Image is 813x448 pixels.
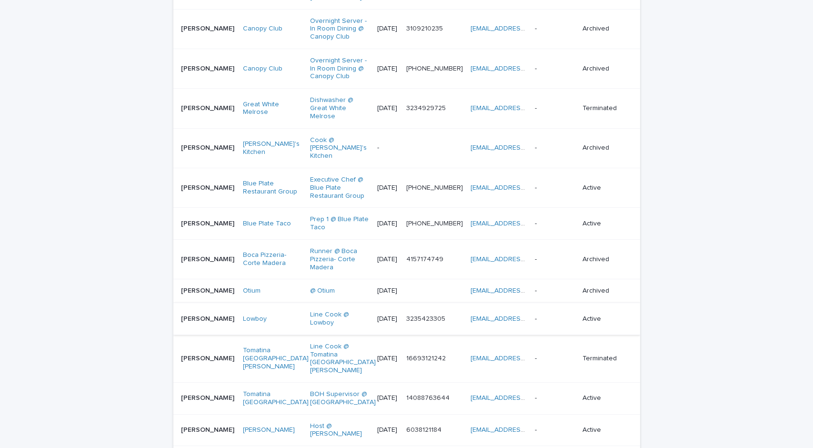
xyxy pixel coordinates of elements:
[377,355,399,363] p: [DATE]
[310,422,370,438] a: Host @ [PERSON_NAME]
[406,427,442,433] a: 6038121184
[310,215,370,232] a: Prep 1 @ Blue Plate Taco
[406,105,446,112] a: 3234929725
[377,144,399,152] p: -
[173,240,640,279] tr: [PERSON_NAME][PERSON_NAME] Boca Pizzeria- Corte Madera Runner @ Boca Pizzeria- Corte Madera [DATE...
[582,287,625,295] p: Archived
[471,256,578,263] a: [EMAIL_ADDRESS][DOMAIN_NAME]
[243,180,302,196] a: Blue Plate Restaurant Group
[582,255,625,264] p: Archived
[406,184,463,191] a: [PHONE_NUMBER]
[471,427,578,433] a: [EMAIL_ADDRESS][DOMAIN_NAME]
[471,105,578,112] a: [EMAIL_ADDRESS][DOMAIN_NAME]
[377,315,399,323] p: [DATE]
[310,311,370,327] a: Line Cook @ Lowboy
[181,353,236,363] p: [PERSON_NAME]
[582,25,625,33] p: Archived
[406,395,450,401] a: 14088763644
[471,316,578,322] a: [EMAIL_ADDRESS][DOMAIN_NAME]
[471,144,578,151] a: [EMAIL_ADDRESS][DOMAIN_NAME]
[181,285,236,295] p: [PERSON_NAME]
[173,9,640,49] tr: [PERSON_NAME][PERSON_NAME] Canopy Club Overnight Server - In Room Dining @ Canopy Club [DATE]3109...
[582,426,625,434] p: Active
[535,144,575,152] p: -
[173,303,640,335] tr: [PERSON_NAME][PERSON_NAME] Lowboy Line Cook @ Lowboy [DATE]3235423305 [EMAIL_ADDRESS][DOMAIN_NAME...
[406,25,443,32] a: 3109210235
[310,390,376,407] a: BOH Supervisor @ [GEOGRAPHIC_DATA]
[377,220,399,228] p: [DATE]
[535,287,575,295] p: -
[471,65,578,72] a: [EMAIL_ADDRESS][DOMAIN_NAME]
[535,355,575,363] p: -
[582,65,625,73] p: Archived
[406,65,463,72] a: [PHONE_NUMBER]
[582,184,625,192] p: Active
[377,394,399,402] p: [DATE]
[471,220,578,227] a: [EMAIL_ADDRESS][DOMAIN_NAME]
[243,287,261,295] a: Otium
[243,140,302,156] a: [PERSON_NAME]'s Kitchen
[173,208,640,240] tr: [PERSON_NAME][PERSON_NAME] Blue Plate Taco Prep 1 @ Blue Plate Taco [DATE][PHONE_NUMBER] [EMAIL_A...
[406,316,445,322] a: 3235423305
[310,343,376,375] a: Line Cook @ Tomatina [GEOGRAPHIC_DATA][PERSON_NAME]
[471,355,578,362] a: [EMAIL_ADDRESS][DOMAIN_NAME]
[173,128,640,168] tr: [PERSON_NAME][PERSON_NAME] [PERSON_NAME]'s Kitchen Cook @ [PERSON_NAME]'s Kitchen - [EMAIL_ADDRES...
[243,25,282,33] a: Canopy Club
[310,17,370,41] a: Overnight Server - In Room Dining @ Canopy Club
[535,394,575,402] p: -
[535,104,575,112] p: -
[535,25,575,33] p: -
[535,65,575,73] p: -
[243,220,291,228] a: Blue Plate Taco
[535,315,575,323] p: -
[535,184,575,192] p: -
[582,355,625,363] p: Terminated
[173,279,640,303] tr: [PERSON_NAME][PERSON_NAME] Otium @ Otium [DATE] [EMAIL_ADDRESS][DOMAIN_NAME] -Archived
[582,315,625,323] p: Active
[377,287,399,295] p: [DATE]
[243,315,267,323] a: Lowboy
[181,254,236,264] p: [PERSON_NAME]
[582,104,625,112] p: Terminated
[173,49,640,88] tr: [PERSON_NAME][PERSON_NAME] Canopy Club Overnight Server - In Room Dining @ Canopy Club [DATE][PHO...
[173,335,640,382] tr: [PERSON_NAME][PERSON_NAME] Tomatina [GEOGRAPHIC_DATA][PERSON_NAME] Line Cook @ Tomatina [GEOGRAPH...
[243,426,295,434] a: [PERSON_NAME]
[173,383,640,415] tr: [PERSON_NAME][PERSON_NAME] Tomatina [GEOGRAPHIC_DATA] BOH Supervisor @ [GEOGRAPHIC_DATA] [DATE]14...
[310,57,370,81] a: Overnight Server - In Room Dining @ Canopy Club
[406,256,443,263] a: 4157174749
[471,287,578,294] a: [EMAIL_ADDRESS][DOMAIN_NAME]
[310,247,370,271] a: Runner @ Boca Pizzeria- Corte Madera
[181,182,236,192] p: [PERSON_NAME]
[243,346,309,370] a: Tomatina [GEOGRAPHIC_DATA][PERSON_NAME]
[181,23,236,33] p: [PERSON_NAME]
[173,414,640,446] tr: [PERSON_NAME][PERSON_NAME] [PERSON_NAME] Host @ [PERSON_NAME] [DATE]6038121184 [EMAIL_ADDRESS][DO...
[582,144,625,152] p: Archived
[181,142,236,152] p: [PERSON_NAME]
[243,390,309,407] a: Tomatina [GEOGRAPHIC_DATA]
[582,220,625,228] p: Active
[406,220,463,227] a: [PHONE_NUMBER]
[377,184,399,192] p: [DATE]
[377,255,399,264] p: [DATE]
[181,218,236,228] p: [PERSON_NAME]
[377,25,399,33] p: [DATE]
[310,96,370,120] a: Dishwasher @ Great White Melrose
[377,426,399,434] p: [DATE]
[582,394,625,402] p: Active
[243,101,302,117] a: Great White Melrose
[471,395,578,401] a: [EMAIL_ADDRESS][DOMAIN_NAME]
[406,355,446,362] a: 16693121242
[181,392,236,402] p: [PERSON_NAME]
[173,168,640,208] tr: [PERSON_NAME][PERSON_NAME] Blue Plate Restaurant Group Executive Chef @ Blue Plate Restaurant Gro...
[377,65,399,73] p: [DATE]
[535,255,575,264] p: -
[471,25,578,32] a: [EMAIL_ADDRESS][DOMAIN_NAME]
[535,220,575,228] p: -
[181,63,236,73] p: [PERSON_NAME]
[243,65,282,73] a: Canopy Club
[243,251,302,267] a: Boca Pizzeria- Corte Madera
[181,424,236,434] p: [PERSON_NAME]
[310,136,370,160] a: Cook @ [PERSON_NAME]'s Kitchen
[471,184,578,191] a: [EMAIL_ADDRESS][DOMAIN_NAME]
[377,104,399,112] p: [DATE]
